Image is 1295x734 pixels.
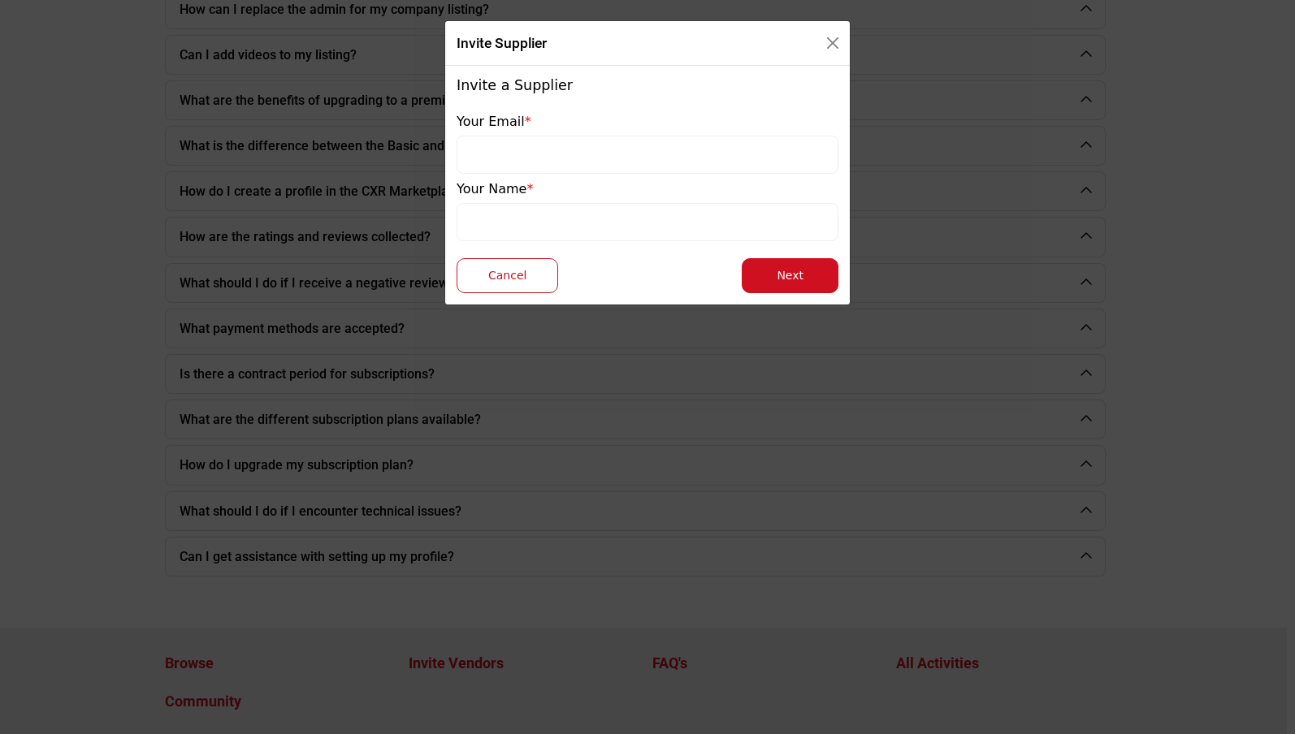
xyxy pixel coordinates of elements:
[742,258,838,293] button: Next
[457,258,558,293] button: Cancel
[457,112,531,132] label: Your Email
[821,32,844,54] button: Close
[457,179,533,199] label: Your Name
[457,32,547,54] h1: Invite Supplier
[457,77,573,94] h5: Invite a Supplier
